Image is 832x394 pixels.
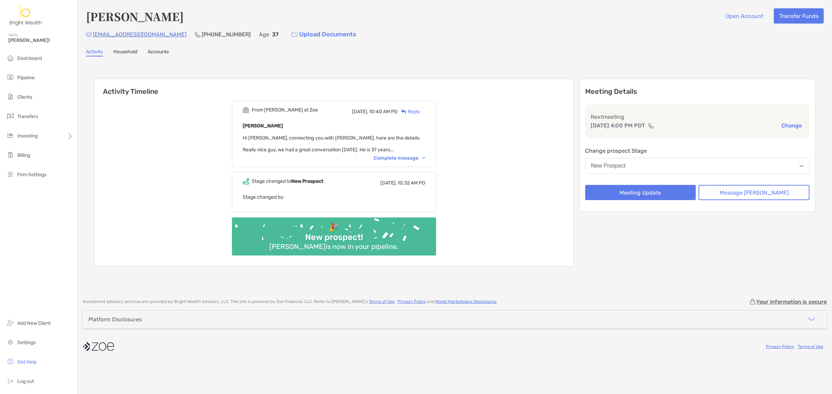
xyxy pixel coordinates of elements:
[243,135,421,153] span: Hi [PERSON_NAME], connecting you with [PERSON_NAME], here are the details: Really nice guy, we ha...
[17,55,42,61] span: Dashboard
[113,49,137,56] a: Household
[17,340,36,346] span: Settings
[756,298,827,305] p: Your information is secure
[88,316,142,323] div: Platform Disclosures
[6,151,15,159] img: billing icon
[17,359,36,365] span: Get Help
[6,319,15,327] img: add_new_client icon
[86,49,103,56] a: Activity
[326,222,342,232] div: 🎉
[243,193,425,202] p: Stage changed by:
[380,180,397,186] span: [DATE],
[17,172,46,178] span: Firm Settings
[374,155,425,161] div: Complete message
[6,170,15,178] img: firm-settings icon
[435,299,496,304] a: Model Marketplace Disclosures
[799,165,804,167] img: Open dropdown arrow
[591,163,626,169] div: New Prospect
[243,107,249,113] img: Event icon
[8,37,73,43] span: [PERSON_NAME]!
[585,146,810,155] p: Change prospect Stage
[585,158,810,174] button: New Prospect
[369,109,398,115] span: 10:40 AM PD
[252,107,318,113] div: From [PERSON_NAME] at Zoe
[585,87,810,96] p: Meeting Details
[398,299,426,304] a: Privacy Policy
[401,109,406,114] img: Reply icon
[291,178,323,184] b: New Prospect
[302,232,366,242] div: New prospect!
[6,131,15,140] img: investing icon
[422,157,425,159] img: Chevron icon
[93,30,187,39] p: [EMAIL_ADDRESS][DOMAIN_NAME]
[17,320,51,326] span: Add New Client
[6,377,15,385] img: logout icon
[17,133,38,139] span: Investing
[272,30,279,39] p: 37
[398,108,420,115] div: Reply
[6,92,15,101] img: clients icon
[95,79,573,96] h6: Activity Timeline
[17,114,38,119] span: Transfers
[352,109,368,115] span: [DATE],
[17,94,32,100] span: Clients
[83,339,114,355] img: company logo
[369,299,395,304] a: Terms of Use
[774,8,824,24] button: Transfer Funds
[86,33,92,37] img: Email Icon
[86,8,184,24] h4: [PERSON_NAME]
[6,357,15,366] img: get-help icon
[591,113,804,121] p: Next meeting
[17,75,35,81] span: Pipeline
[6,112,15,120] img: transfers icon
[243,123,283,129] b: [PERSON_NAME]
[148,49,169,56] a: Accounts
[398,180,425,186] span: 10:32 AM PD
[252,178,323,184] div: Stage changed to
[243,178,249,185] img: Event icon
[585,185,696,200] button: Meeting Update
[699,185,809,200] button: Message [PERSON_NAME]
[798,344,823,349] a: Terms of Use
[17,378,34,384] span: Log out
[807,315,816,323] img: icon arrow
[267,242,401,251] div: [PERSON_NAME] is now in your pipeline.
[6,73,15,81] img: pipeline icon
[591,121,645,130] p: [DATE] 4:00 PM PDT
[6,338,15,346] img: settings icon
[6,54,15,62] img: dashboard icon
[195,32,200,37] img: Phone Icon
[720,8,768,24] button: Open Account
[259,30,269,39] p: Age
[779,122,804,129] button: Change
[232,217,436,250] img: Confetti
[202,30,251,39] p: [PHONE_NUMBER]
[648,123,654,128] img: communication type
[766,344,794,349] a: Privacy Policy
[83,299,497,304] p: Investment advisory services are provided by Bright Wealth Advisors, LLC . This site is powered b...
[287,27,361,42] a: Upload Documents
[292,32,297,37] img: button icon
[17,152,30,158] span: Billing
[8,3,44,28] img: Zoe Logo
